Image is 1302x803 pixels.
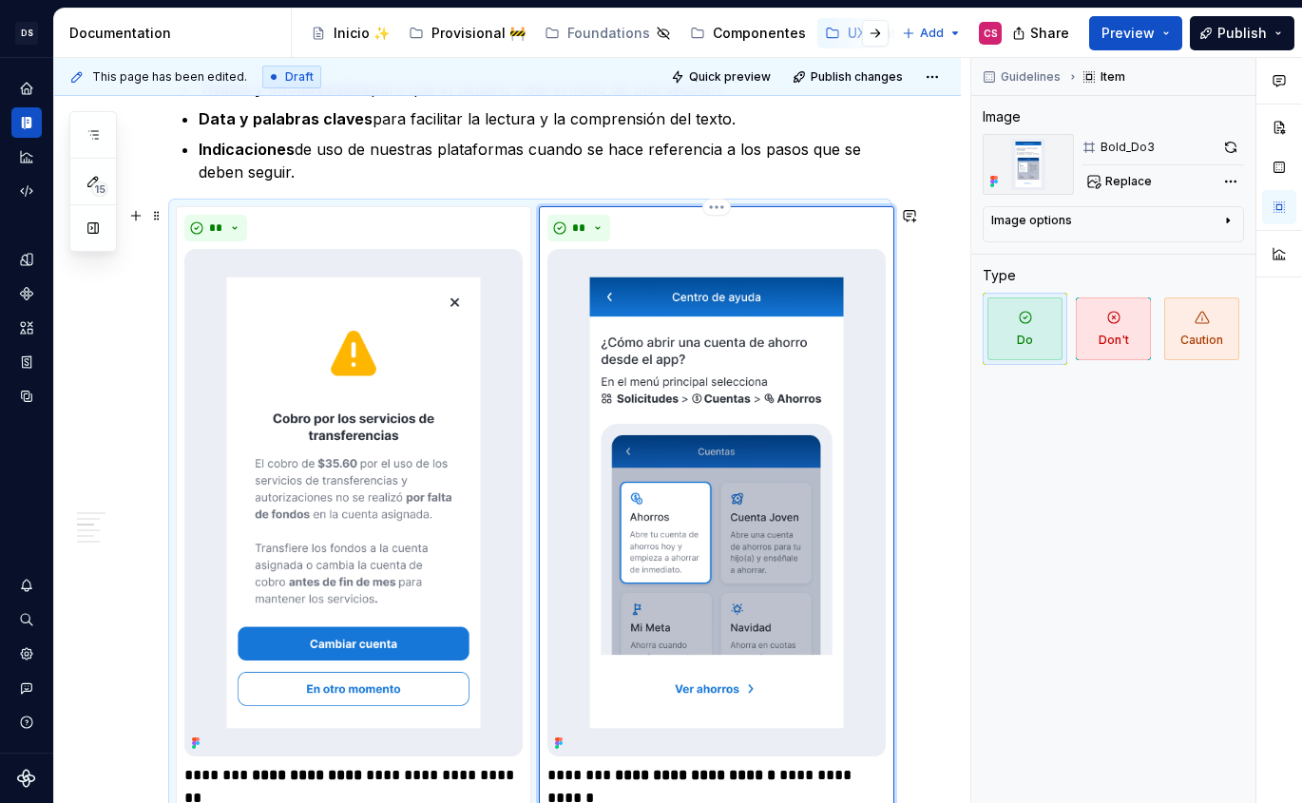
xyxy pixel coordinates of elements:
button: Preview [1089,16,1182,50]
img: ceb32bf7-5c32-42e7-8eb8-7d923e658634.png [184,249,523,756]
span: Quick preview [689,69,771,85]
a: Data sources [11,381,42,411]
button: Publish changes [787,64,911,90]
div: Bold_Do3 [1101,140,1155,155]
img: 534453d8-a17d-4772-91b0-848a32a7e1b9.png [983,134,1074,195]
button: Search ⌘K [11,604,42,635]
button: Do [983,293,1067,365]
a: Settings [11,639,42,669]
span: Share [1030,24,1069,43]
button: Publish [1190,16,1294,50]
p: para facilitar la lectura y la comprensión del texto. [199,107,885,130]
button: DS [4,12,49,53]
a: Home [11,73,42,104]
span: Guidelines [1001,69,1061,85]
a: Provisional 🚧 [401,18,533,48]
button: Notifications [11,570,42,601]
span: Preview [1101,24,1155,43]
button: Image options [991,213,1235,236]
div: Documentation [69,24,283,43]
a: Components [11,278,42,309]
button: Caution [1159,293,1244,365]
button: Quick preview [665,64,779,90]
span: 15 [91,182,108,197]
div: Foundations [567,24,650,43]
span: Don't [1076,297,1151,360]
strong: Indicaciones [199,140,295,159]
a: Storybook stories [11,347,42,377]
a: Analytics [11,142,42,172]
div: Type [983,266,1016,285]
button: Replace [1082,168,1160,195]
div: Inicio ✨ [334,24,390,43]
a: Componentes [682,18,814,48]
button: Don't [1071,293,1156,365]
div: Page tree [303,14,892,52]
a: UX Writing [817,18,925,48]
p: de uso de nuestras plataformas cuando se hace referencia a los pasos que se deben seguir. [199,138,885,183]
a: Assets [11,313,42,343]
div: DS [15,22,38,45]
a: Documentation [11,107,42,138]
strong: Data y palabras claves [199,109,373,128]
span: Caution [1164,297,1239,360]
span: Publish changes [811,69,903,85]
div: Image [983,107,1021,126]
span: Add [920,26,944,41]
span: Replace [1105,174,1152,189]
div: CS [984,26,998,41]
span: This page has been edited. [92,69,247,85]
img: 534453d8-a17d-4772-91b0-848a32a7e1b9.png [547,249,886,756]
span: Draft [285,69,314,85]
a: Inicio ✨ [303,18,397,48]
a: Foundations [537,18,679,48]
a: Design tokens [11,244,42,275]
div: Componentes [713,24,806,43]
svg: Supernova Logo [17,769,36,788]
button: Share [1003,16,1082,50]
div: Image options [991,213,1072,228]
span: Publish [1217,24,1267,43]
div: Provisional 🚧 [431,24,526,43]
span: Do [987,297,1063,360]
button: Guidelines [977,64,1069,90]
a: Code automation [11,176,42,206]
button: Add [896,20,967,47]
button: Contact support [11,673,42,703]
